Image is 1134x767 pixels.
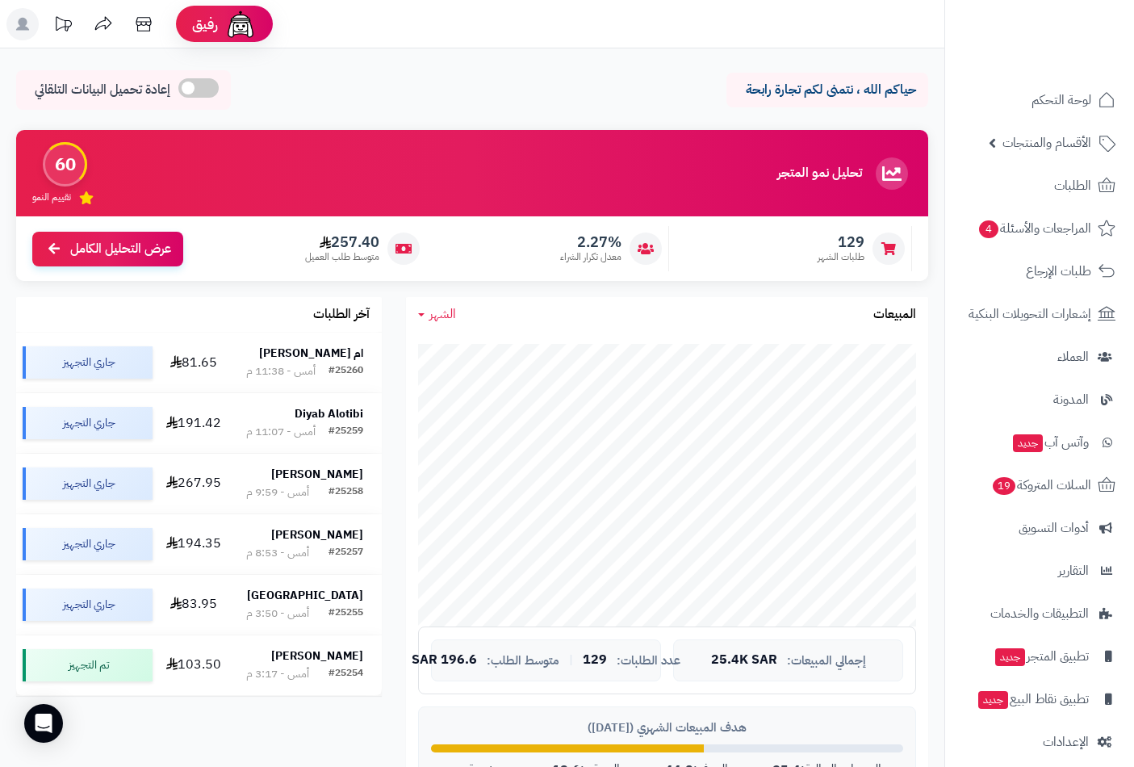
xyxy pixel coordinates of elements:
[1026,260,1091,283] span: طلبات الإرجاع
[23,346,153,379] div: جاري التجهيز
[305,233,379,251] span: 257.40
[1053,388,1089,411] span: المدونة
[711,653,777,668] span: 25.4K SAR
[35,81,170,99] span: إعادة تحميل البيانات التلقائي
[487,654,559,668] span: متوسط الطلب:
[159,514,228,574] td: 194.35
[777,166,862,181] h3: تحليل نمو المتجر
[1024,45,1119,79] img: logo-2.png
[271,648,363,664] strong: [PERSON_NAME]
[246,606,309,622] div: أمس - 3:50 م
[246,363,316,379] div: أمس - 11:38 م
[979,220,998,238] span: 4
[955,166,1124,205] a: الطلبات
[328,484,363,501] div: #25258
[23,589,153,621] div: جاري التجهيز
[328,545,363,561] div: #25257
[955,423,1124,462] a: وآتس آبجديد
[978,691,1008,709] span: جديد
[70,240,171,258] span: عرض التحليل الكامل
[418,305,456,324] a: الشهر
[24,704,63,743] div: Open Intercom Messenger
[873,308,916,322] h3: المبيعات
[23,649,153,681] div: تم التجهيز
[955,337,1124,376] a: العملاء
[617,654,680,668] span: عدد الطلبات:
[271,466,363,483] strong: [PERSON_NAME]
[271,526,363,543] strong: [PERSON_NAME]
[328,424,363,440] div: #25259
[159,635,228,695] td: 103.50
[955,252,1124,291] a: طلبات الإرجاع
[431,719,903,736] div: هدف المبيعات الشهري ([DATE])
[560,250,621,264] span: معدل تكرار الشراء
[246,666,309,682] div: أمس - 3:17 م
[993,477,1015,495] span: 19
[569,654,573,666] span: |
[955,680,1124,719] a: تطبيق نقاط البيعجديد
[23,467,153,500] div: جاري التجهيز
[955,81,1124,119] a: لوحة التحكم
[955,594,1124,633] a: التطبيقات والخدمات
[246,484,309,501] div: أمس - 9:59 م
[990,602,1089,625] span: التطبيقات والخدمات
[1031,89,1091,111] span: لوحة التحكم
[246,424,316,440] div: أمس - 11:07 م
[159,333,228,392] td: 81.65
[969,303,1091,325] span: إشعارات التحويلات البنكية
[32,232,183,266] a: عرض التحليل الكامل
[313,308,370,322] h3: آخر الطلبات
[159,575,228,635] td: 83.95
[295,405,363,422] strong: Diyab Alotibi
[955,209,1124,248] a: المراجعات والأسئلة4
[429,304,456,324] span: الشهر
[246,545,309,561] div: أمس - 8:53 م
[224,8,257,40] img: ai-face.png
[1054,174,1091,197] span: الطلبات
[32,191,71,204] span: تقييم النمو
[818,233,864,251] span: 129
[955,551,1124,590] a: التقارير
[994,645,1089,668] span: تطبيق المتجر
[955,637,1124,676] a: تطبيق المتجرجديد
[818,250,864,264] span: طلبات الشهر
[955,509,1124,547] a: أدوات التسويق
[412,653,477,668] span: 196.6 SAR
[328,666,363,682] div: #25254
[739,81,916,99] p: حياكم الله ، نتمنى لكم تجارة رابحة
[247,587,363,604] strong: [GEOGRAPHIC_DATA]
[1058,560,1089,582] span: التقارير
[1011,431,1089,454] span: وآتس آب
[23,407,153,439] div: جاري التجهيز
[560,233,621,251] span: 2.27%
[955,380,1124,419] a: المدونة
[1019,517,1089,539] span: أدوات التسويق
[159,393,228,453] td: 191.42
[991,474,1091,497] span: السلات المتروكة
[977,217,1091,240] span: المراجعات والأسئلة
[1043,731,1089,753] span: الإعدادات
[955,295,1124,333] a: إشعارات التحويلات البنكية
[328,606,363,622] div: #25255
[192,15,218,34] span: رفيق
[955,466,1124,505] a: السلات المتروكة19
[305,250,379,264] span: متوسط طلب العميل
[259,345,363,362] strong: ام [PERSON_NAME]
[977,688,1089,710] span: تطبيق نقاط البيع
[328,363,363,379] div: #25260
[159,454,228,513] td: 267.95
[43,8,83,44] a: تحديثات المنصة
[1002,132,1091,154] span: الأقسام والمنتجات
[955,723,1124,761] a: الإعدادات
[23,528,153,560] div: جاري التجهيز
[995,648,1025,666] span: جديد
[583,653,607,668] span: 129
[1057,346,1089,368] span: العملاء
[787,654,866,668] span: إجمالي المبيعات:
[1013,434,1043,452] span: جديد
